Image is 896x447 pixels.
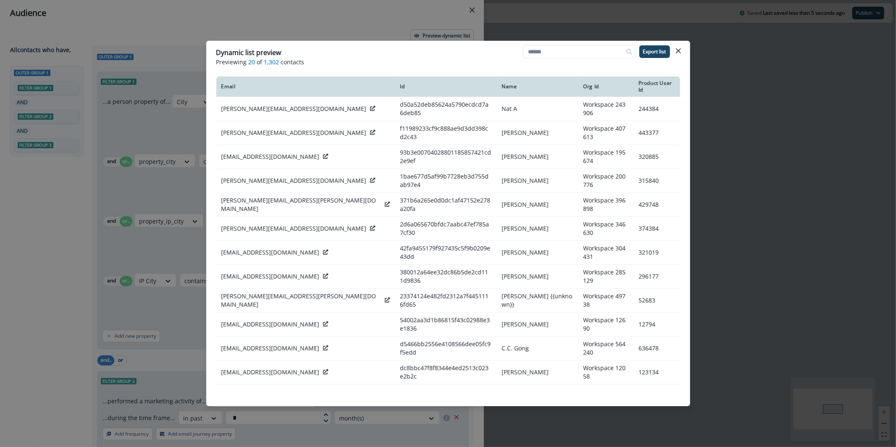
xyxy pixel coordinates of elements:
td: 296177 [633,265,680,289]
p: [PERSON_NAME][EMAIL_ADDRESS][DOMAIN_NAME] [221,105,367,113]
td: 315840 [633,169,680,193]
span: 1,302 [264,58,279,66]
td: 244384 [633,97,680,121]
td: 374384 [633,217,680,241]
td: dc8bbc47f8f8344e4ed2513c023e2b2c [395,360,497,384]
p: Dynamic list preview [216,47,281,58]
td: 6d4c36c67fd94832316192964753ec3a [395,384,497,408]
td: Nat A [497,97,578,121]
p: [PERSON_NAME][EMAIL_ADDRESS][DOMAIN_NAME] [221,129,367,137]
td: 429748 [633,193,680,217]
div: Email [221,83,390,90]
div: Id [400,83,491,90]
td: 12794 [633,313,680,337]
td: [PERSON_NAME] [497,145,578,169]
td: Workspace 304431 [578,241,633,265]
p: Export list [643,49,666,55]
td: Workspace 49738 [578,289,633,313]
td: 443377 [633,121,680,145]
td: 93b3e00704028801185857421cd2e9ef [395,145,497,169]
td: d5466bb2556e4108566dee05fc9f5edd [395,337,497,360]
td: [PERSON_NAME] [497,265,578,289]
td: f11989233cf9c888ae9d3dd398cd2c43 [395,121,497,145]
p: [EMAIL_ADDRESS][DOMAIN_NAME] [221,153,320,161]
p: [PERSON_NAME][EMAIL_ADDRESS][PERSON_NAME][DOMAIN_NAME] [221,196,382,213]
td: C.C. Gong [497,337,578,360]
td: [PERSON_NAME] [497,313,578,337]
td: 636478 [633,337,680,360]
p: [EMAIL_ADDRESS][DOMAIN_NAME] [221,368,320,376]
p: [EMAIL_ADDRESS][DOMAIN_NAME] [221,320,320,329]
td: 2d6a065670bfdc7aabc47ef785a7cf30 [395,217,497,241]
button: Export list [639,45,670,58]
span: 20 [249,58,255,66]
p: [PERSON_NAME][EMAIL_ADDRESS][DOMAIN_NAME] [221,176,367,185]
td: [PERSON_NAME] [497,217,578,241]
div: Org Id [583,83,628,90]
td: [PERSON_NAME] [497,241,578,265]
div: Product User Id [638,80,675,93]
td: [PERSON_NAME] [497,121,578,145]
p: [EMAIL_ADDRESS][DOMAIN_NAME] [221,344,320,352]
td: 23374124e482fd2312a7f4451116fd65 [395,289,497,313]
td: [PERSON_NAME] {{unknown}} [497,289,578,313]
td: Workspace 243906 [578,97,633,121]
td: [PERSON_NAME] [497,169,578,193]
td: 54002aa3d1b86815f43c02988e3e1836 [395,313,497,337]
td: Workspace 396898 [578,193,633,217]
td: Workspace 564240 [578,337,633,360]
p: [EMAIL_ADDRESS][DOMAIN_NAME] [221,272,320,281]
td: 371b6a265e0d0dc1af47152e278a20fa [395,193,497,217]
td: Workspace 195674 [578,145,633,169]
td: Workspace 200776 [578,169,633,193]
td: 123134 [633,360,680,384]
td: Workspace 407613 [578,121,633,145]
p: [PERSON_NAME][EMAIL_ADDRESS][DOMAIN_NAME] [221,224,367,233]
td: [PERSON_NAME] [497,193,578,217]
td: [PERSON_NAME] [497,384,578,408]
td: 320885 [633,145,680,169]
p: [PERSON_NAME][EMAIL_ADDRESS][PERSON_NAME][DOMAIN_NAME] [221,292,382,309]
td: Workspace 285129 [578,265,633,289]
td: 52683 [633,289,680,313]
td: Workspace 12690 [578,313,633,337]
td: [PERSON_NAME] [497,360,578,384]
td: Workspace 346630 [578,217,633,241]
td: 1bae677d5af99b7728eb3d755dab97e4 [395,169,497,193]
p: [EMAIL_ADDRESS][DOMAIN_NAME] [221,248,320,257]
button: Close [672,44,685,58]
td: Workspace 121871 [578,384,633,408]
td: d50a52deb85624a5790ecdcd7a6deb85 [395,97,497,121]
td: 42fa9455179f927435c5f9b0209e43dd [395,241,497,265]
td: 132338 [633,384,680,408]
div: Name [502,83,573,90]
td: Workspace 12058 [578,360,633,384]
td: 321019 [633,241,680,265]
td: 380012a64ee32dc86b5de2cd111d9836 [395,265,497,289]
p: Previewing of contacts [216,58,680,66]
